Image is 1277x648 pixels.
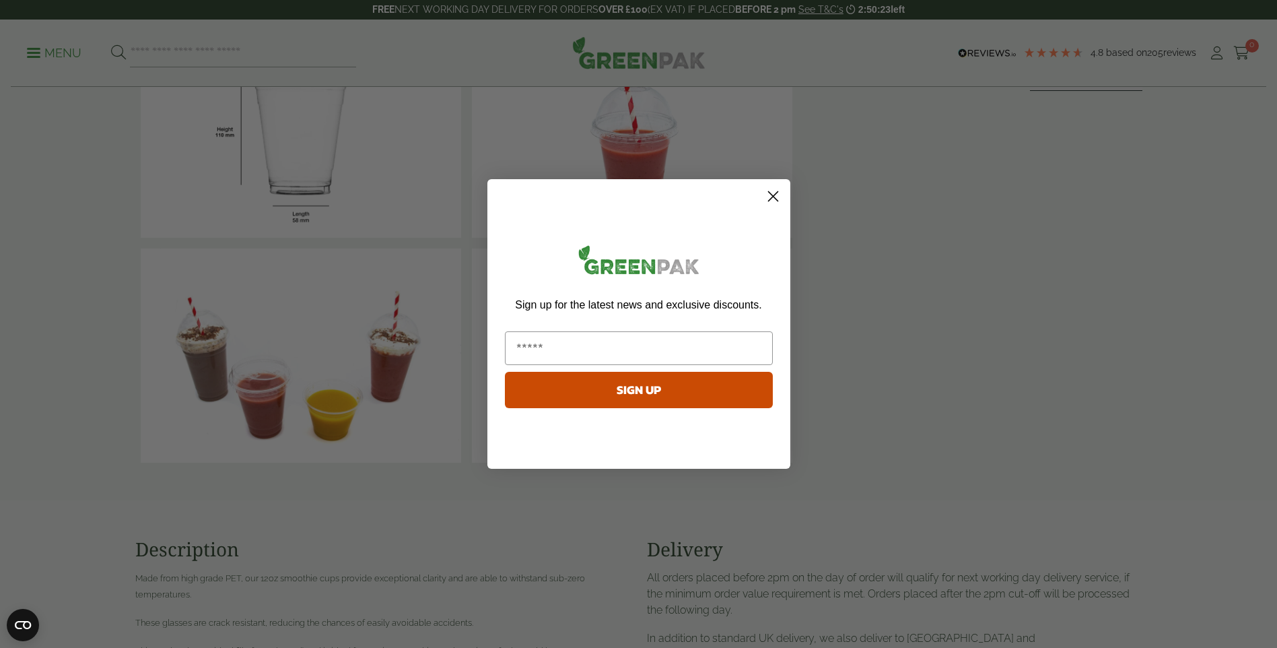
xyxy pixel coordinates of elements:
button: SIGN UP [505,372,773,408]
span: Sign up for the latest news and exclusive discounts. [515,299,761,311]
button: Close dialog [761,185,785,208]
button: Open CMP widget [7,609,39,641]
input: Email [505,331,773,365]
img: greenpak_logo [505,240,773,285]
